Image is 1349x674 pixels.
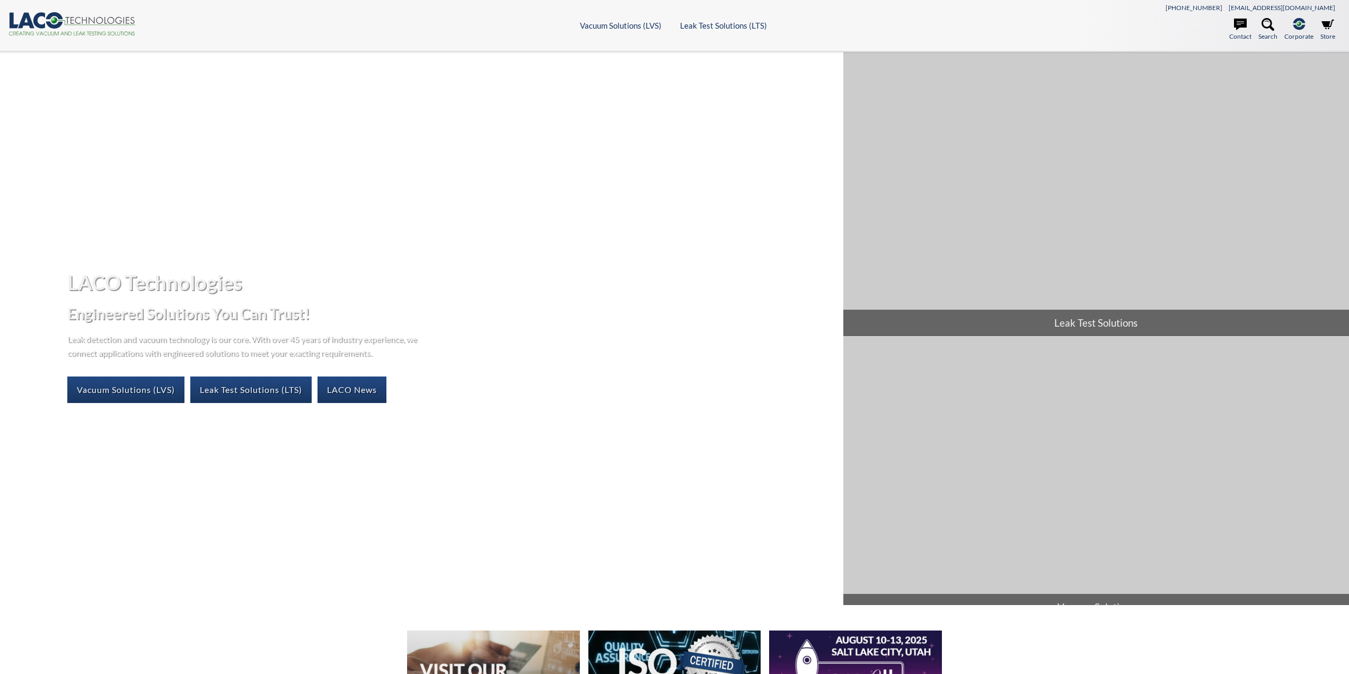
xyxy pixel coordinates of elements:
a: [EMAIL_ADDRESS][DOMAIN_NAME] [1229,4,1335,12]
a: Search [1258,18,1277,41]
a: Leak Test Solutions (LTS) [190,377,312,403]
a: Vacuum Solutions [843,337,1349,621]
h1: LACO Technologies [67,269,834,295]
span: Corporate [1284,31,1313,41]
a: [PHONE_NUMBER] [1166,4,1222,12]
a: Leak Test Solutions (LTS) [680,21,767,30]
a: Contact [1229,18,1251,41]
a: Leak Test Solutions [843,52,1349,336]
a: Store [1320,18,1335,41]
p: Leak detection and vacuum technology is our core. With over 45 years of industry experience, we c... [67,332,422,359]
span: Leak Test Solutions [843,310,1349,336]
h2: Engineered Solutions You Can Trust! [67,304,834,323]
span: Vacuum Solutions [843,594,1349,620]
a: Vacuum Solutions (LVS) [67,377,184,403]
a: LACO News [318,377,386,403]
a: Vacuum Solutions (LVS) [580,21,662,30]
